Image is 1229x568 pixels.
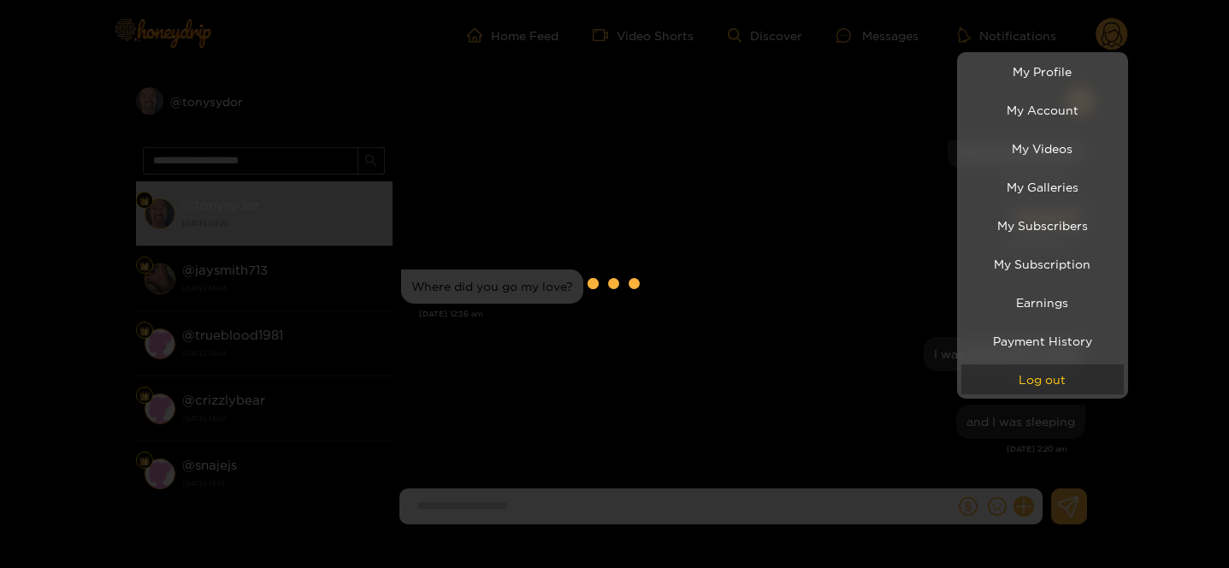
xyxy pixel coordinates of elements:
a: My Account [961,95,1124,125]
a: My Galleries [961,172,1124,202]
button: Log out [961,364,1124,394]
a: My Videos [961,133,1124,163]
a: My Subscription [961,249,1124,279]
a: My Subscribers [961,210,1124,240]
a: Payment History [961,326,1124,356]
a: Earnings [961,287,1124,317]
a: My Profile [961,56,1124,86]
